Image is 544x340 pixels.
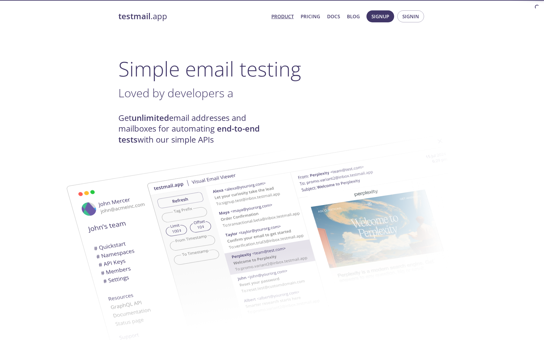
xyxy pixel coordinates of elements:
strong: unlimited [132,112,169,123]
button: Signup [366,10,394,22]
img: testmail-email-viewer [147,125,487,338]
a: Docs [327,12,340,20]
button: Signin [397,10,424,22]
span: Signup [371,12,389,20]
span: Signin [402,12,419,20]
h1: Simple email testing [118,57,426,81]
a: testmail.app [118,11,266,22]
h4: Get email addresses and mailboxes for automating with our simple APIs [118,113,272,145]
a: Product [271,12,294,20]
a: Blog [347,12,360,20]
span: Loved by developers a [118,85,233,101]
a: Pricing [301,12,320,20]
strong: testmail [118,11,150,22]
strong: end-to-end tests [118,123,260,145]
